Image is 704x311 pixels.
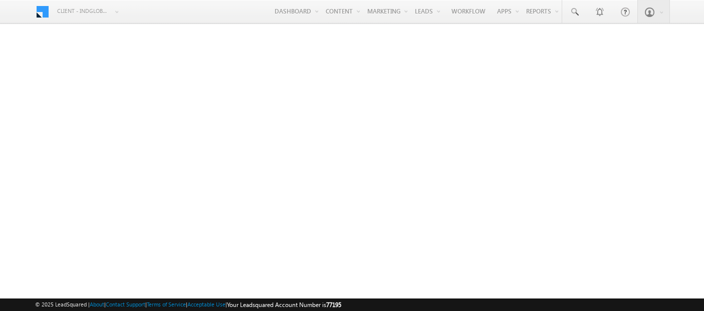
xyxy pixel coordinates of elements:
a: Contact Support [106,301,145,307]
a: Acceptable Use [187,301,225,307]
span: Client - indglobal2 (77195) [57,6,110,16]
span: 77195 [326,301,341,308]
a: About [90,301,104,307]
span: Your Leadsquared Account Number is [227,301,341,308]
a: Terms of Service [147,301,186,307]
span: © 2025 LeadSquared | | | | | [35,300,341,309]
